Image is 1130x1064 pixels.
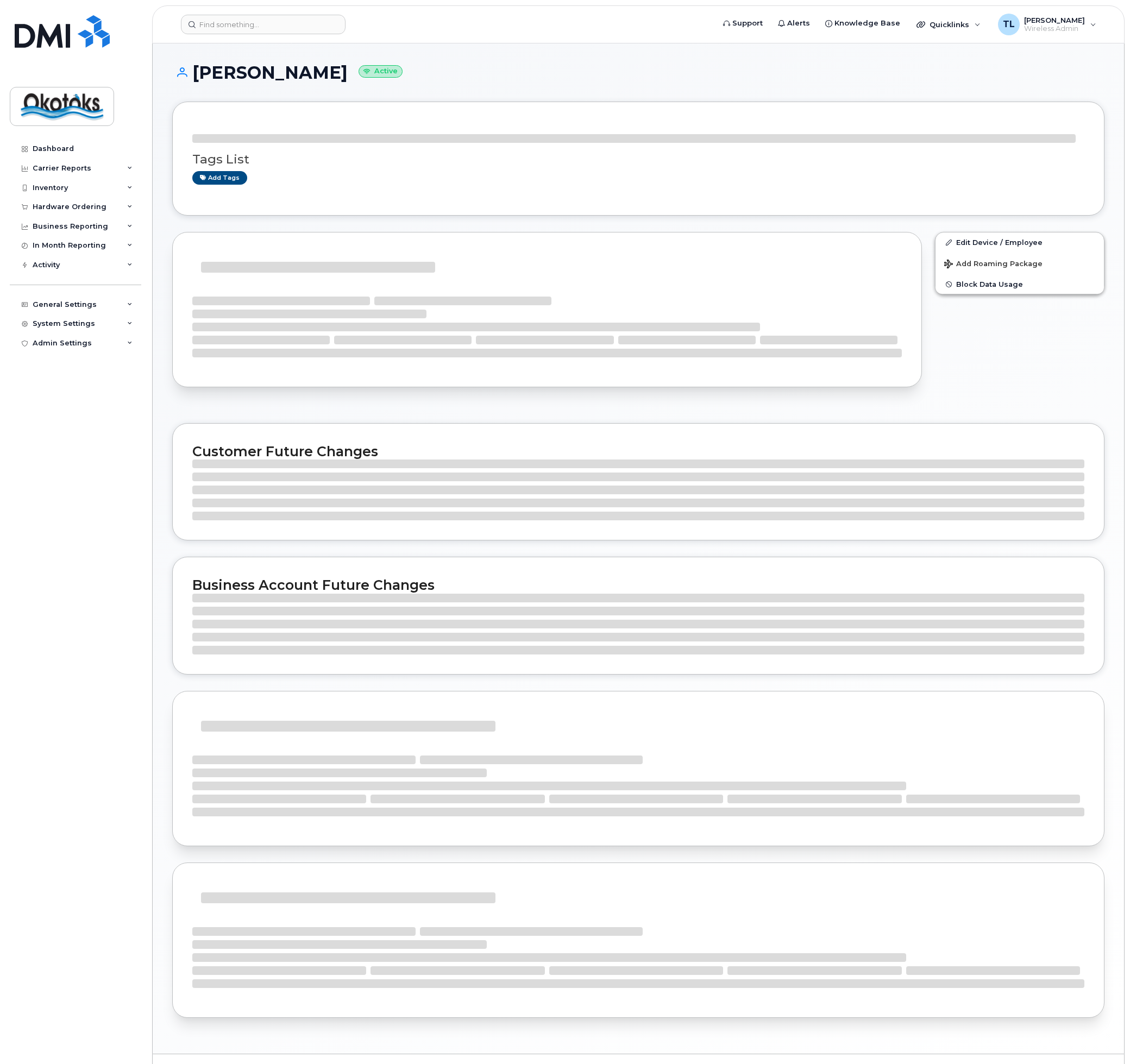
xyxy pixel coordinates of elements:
h2: Business Account Future Changes [192,577,1084,593]
button: Block Data Usage [936,274,1104,294]
h3: Tags List [192,153,1084,166]
span: Add Roaming Package [944,260,1043,270]
h1: [PERSON_NAME] [172,63,1104,82]
a: Add tags [192,171,247,185]
a: Edit Device / Employee [936,232,1104,252]
small: Active [359,65,403,78]
button: Add Roaming Package [936,252,1104,274]
h2: Customer Future Changes [192,443,1084,459]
